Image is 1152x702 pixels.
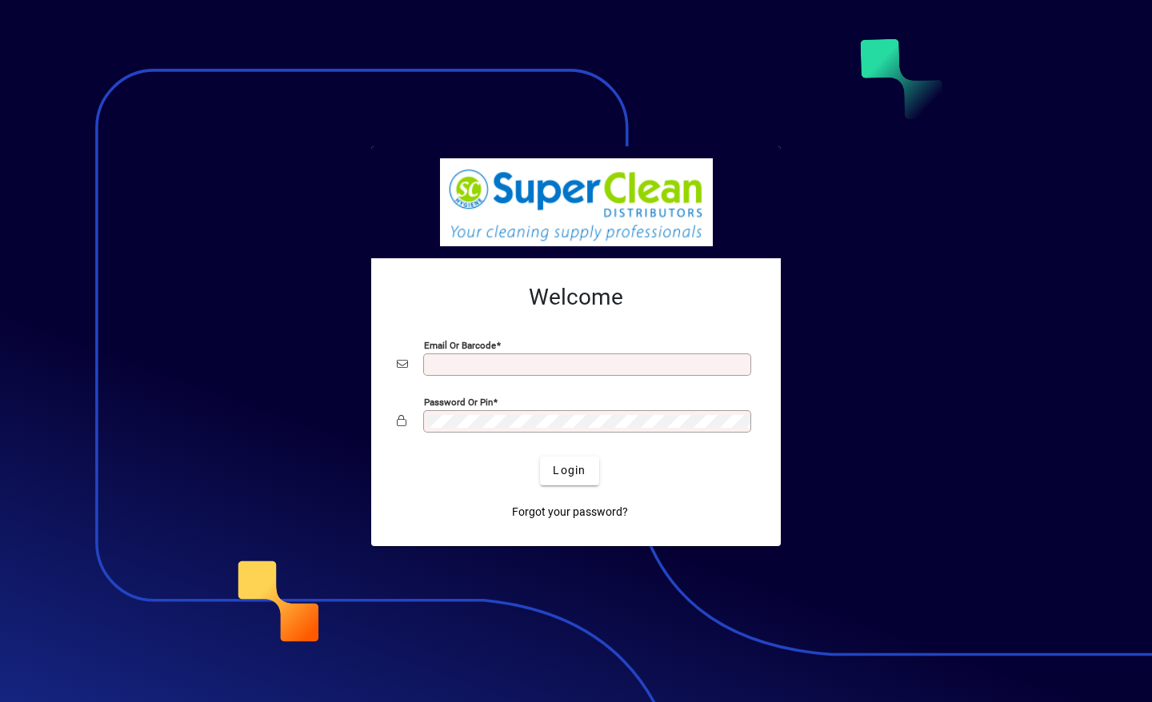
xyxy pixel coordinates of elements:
a: Forgot your password? [506,498,634,527]
mat-label: Password or Pin [424,396,493,407]
mat-label: Email or Barcode [424,339,496,350]
span: Forgot your password? [512,504,628,521]
button: Login [540,457,598,485]
h2: Welcome [397,284,755,311]
span: Login [553,462,586,479]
